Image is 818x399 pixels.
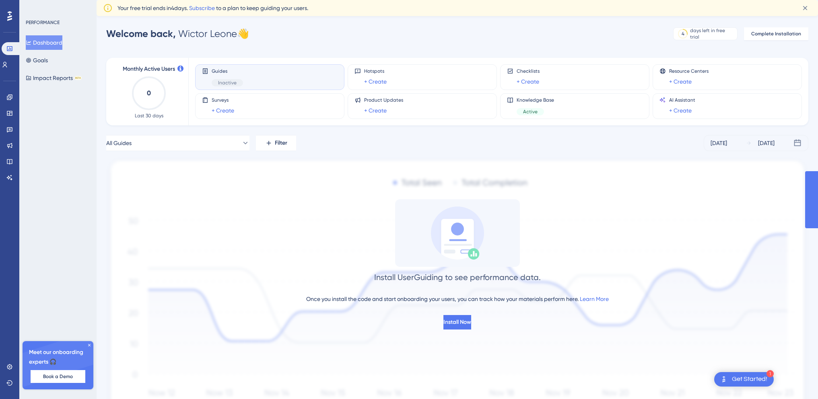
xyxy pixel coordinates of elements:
[106,135,249,151] button: All Guides
[123,64,175,74] span: Monthly Active Users
[751,31,801,37] span: Complete Installation
[275,138,287,148] span: Filter
[732,375,767,384] div: Get Started!
[43,373,73,380] span: Book a Demo
[106,27,249,40] div: Wictor Leone 👋
[682,31,684,37] div: 4
[523,108,538,115] span: Active
[669,97,695,103] span: AI Assistant
[443,317,471,327] span: Install Now
[669,68,709,74] span: Resource Centers
[766,370,774,377] div: 1
[580,296,609,302] a: Learn More
[669,77,692,86] a: + Create
[189,5,215,11] a: Subscribe
[364,106,387,115] a: + Create
[711,138,727,148] div: [DATE]
[26,71,82,85] button: Impact ReportsBETA
[256,135,296,151] button: Filter
[517,97,554,103] span: Knowledge Base
[364,77,387,86] a: + Create
[106,28,176,39] span: Welcome back,
[135,113,163,119] span: Last 30 days
[374,272,541,283] div: Install UserGuiding to see performance data.
[306,294,609,304] div: Once you install the code and start onboarding your users, you can track how your materials perfo...
[147,89,151,97] text: 0
[669,106,692,115] a: + Create
[364,97,403,103] span: Product Updates
[218,80,237,86] span: Inactive
[443,315,471,329] button: Install Now
[29,348,87,367] span: Meet our onboarding experts 🎧
[26,19,60,26] div: PERFORMANCE
[74,76,82,80] div: BETA
[26,53,48,68] button: Goals
[26,35,62,50] button: Dashboard
[784,367,808,391] iframe: UserGuiding AI Assistant Launcher
[690,27,735,40] div: days left in free trial
[517,77,539,86] a: + Create
[106,138,132,148] span: All Guides
[744,27,808,40] button: Complete Installation
[758,138,775,148] div: [DATE]
[31,370,85,383] button: Book a Demo
[117,3,308,13] span: Your free trial ends in 4 days. to a plan to keep guiding your users.
[517,68,540,74] span: Checklists
[212,68,243,74] span: Guides
[212,97,234,103] span: Surveys
[714,372,774,387] div: Open Get Started! checklist, remaining modules: 1
[212,106,234,115] a: + Create
[719,374,729,384] img: launcher-image-alternative-text
[364,68,387,74] span: Hotspots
